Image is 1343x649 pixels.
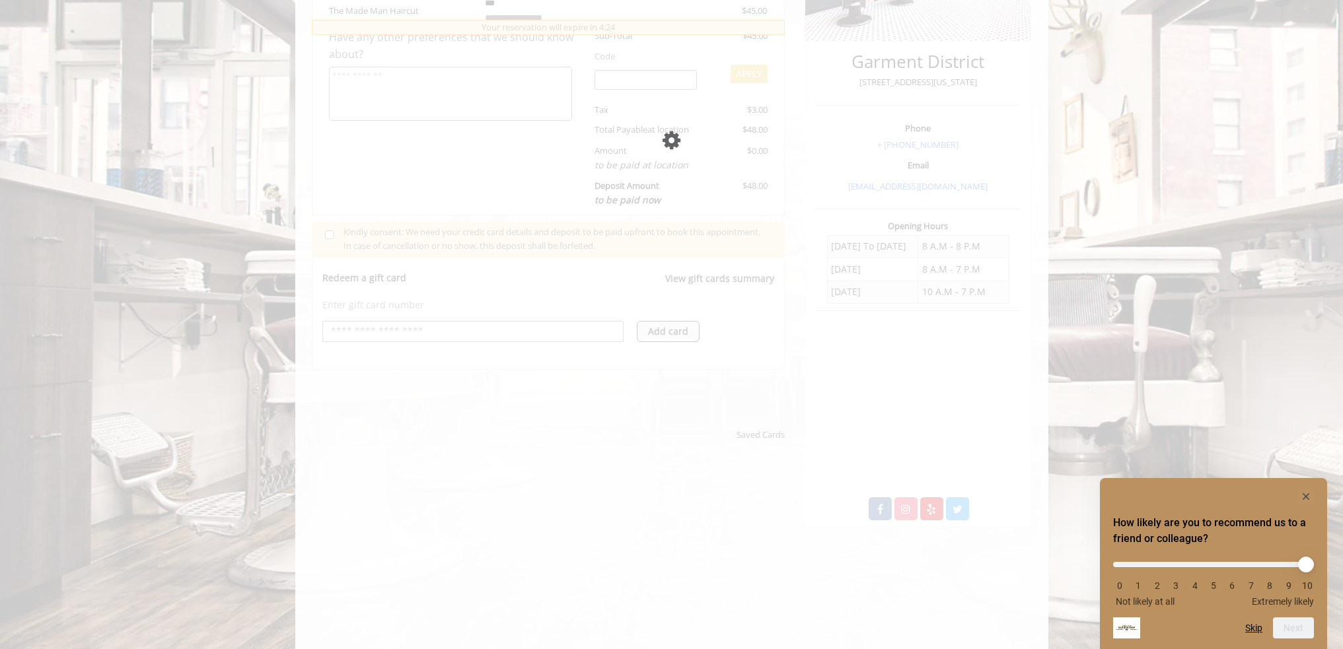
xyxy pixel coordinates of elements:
li: 10 [1301,580,1314,591]
li: 5 [1207,580,1220,591]
li: 3 [1169,580,1182,591]
li: 4 [1188,580,1202,591]
h2: How likely are you to recommend us to a friend or colleague? Select an option from 0 to 10, with ... [1113,515,1314,547]
button: Hide survey [1298,489,1314,504]
li: 8 [1263,580,1276,591]
li: 1 [1132,580,1145,591]
div: How likely are you to recommend us to a friend or colleague? Select an option from 0 to 10, with ... [1113,552,1314,607]
li: 7 [1245,580,1258,591]
div: How likely are you to recommend us to a friend or colleague? Select an option from 0 to 10, with ... [1113,489,1314,638]
button: Skip [1245,623,1262,633]
li: 6 [1225,580,1239,591]
li: 0 [1113,580,1126,591]
li: 9 [1282,580,1295,591]
span: Extremely likely [1252,596,1314,607]
span: Not likely at all [1116,596,1175,607]
button: Next question [1273,617,1314,638]
li: 2 [1151,580,1164,591]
